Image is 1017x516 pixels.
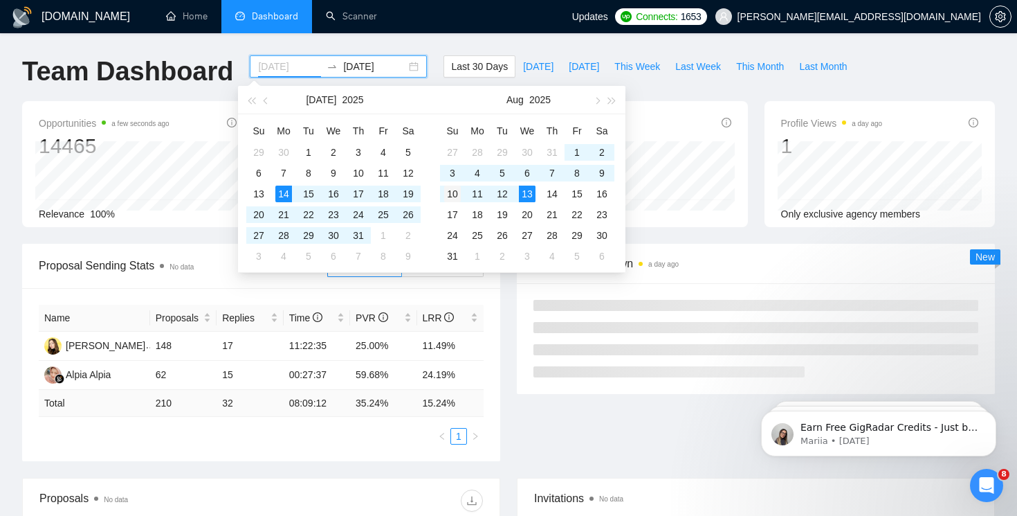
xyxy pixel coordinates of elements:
span: [DATE] [523,59,553,74]
td: 2025-07-02 [321,142,346,163]
td: 2025-07-25 [371,204,396,225]
div: 17 [350,186,367,202]
div: 13 [519,186,535,202]
div: 5 [569,248,585,265]
td: 2025-07-18 [371,184,396,204]
div: 14 [275,186,292,202]
span: download [461,495,482,506]
td: 08:09:12 [284,390,350,417]
td: 2025-07-29 [296,225,321,246]
span: Profile Views [781,115,883,132]
div: 28 [469,144,486,161]
button: Last 30 Days [443,55,515,78]
button: 2025 [529,86,551,114]
div: 6 [325,248,342,265]
img: upwork-logo.png [621,11,632,22]
td: 2025-08-03 [246,246,271,267]
div: 29 [569,227,585,244]
div: 1 [300,144,317,161]
div: 28 [544,227,560,244]
td: 2025-08-02 [396,225,421,246]
span: Last Month [799,59,847,74]
td: 17 [217,332,283,361]
div: 1 [469,248,486,265]
th: Su [246,120,271,142]
th: Tu [296,120,321,142]
td: 2025-09-05 [565,246,589,267]
td: 2025-08-05 [490,163,515,184]
button: Last Week [668,55,729,78]
span: LRR [423,312,455,323]
th: Mo [465,120,490,142]
td: 2025-07-20 [246,204,271,225]
div: 3 [444,165,461,181]
span: Updates [572,11,608,22]
td: 2025-06-30 [271,142,296,163]
td: 2025-07-27 [246,225,271,246]
td: 2025-07-29 [490,142,515,163]
div: 19 [494,206,511,223]
td: 2025-08-04 [271,246,296,267]
span: info-circle [313,312,322,322]
a: searchScanner [326,10,377,22]
td: 2025-07-31 [540,142,565,163]
div: 22 [569,206,585,223]
span: No data [104,496,128,504]
td: 2025-08-15 [565,184,589,204]
div: 5 [400,144,416,161]
td: 2025-08-25 [465,225,490,246]
div: 8 [569,165,585,181]
div: 27 [519,227,535,244]
td: 2025-07-06 [246,163,271,184]
a: 1 [451,429,466,444]
th: We [321,120,346,142]
div: 9 [400,248,416,265]
div: 25 [375,206,392,223]
span: New [975,251,995,263]
span: PVR [356,312,388,323]
th: Name [39,305,150,332]
td: 2025-08-18 [465,204,490,225]
div: 2 [594,144,610,161]
th: Su [440,120,465,142]
div: 27 [250,227,267,244]
div: 14465 [39,133,169,159]
div: 4 [544,248,560,265]
div: 20 [519,206,535,223]
span: Dashboard [252,10,298,22]
td: Total [39,390,150,417]
td: 2025-07-31 [346,225,371,246]
td: 2025-07-08 [296,163,321,184]
td: 2025-08-30 [589,225,614,246]
td: 2025-07-24 [346,204,371,225]
div: 8 [375,248,392,265]
td: 2025-08-28 [540,225,565,246]
div: 27 [444,144,461,161]
div: 6 [594,248,610,265]
td: 2025-07-09 [321,163,346,184]
th: We [515,120,540,142]
a: VM[PERSON_NAME] [44,339,145,350]
span: user [719,12,729,21]
div: 9 [325,165,342,181]
span: Only exclusive agency members [781,208,921,220]
span: dashboard [235,11,245,21]
td: 2025-08-04 [465,163,490,184]
span: swap-right [327,61,338,72]
td: 2025-07-17 [346,184,371,204]
button: Aug [506,86,524,114]
div: 4 [469,165,486,181]
div: 1 [375,227,392,244]
th: Fr [565,120,589,142]
td: 24.19% [417,361,484,390]
span: info-circle [969,118,978,127]
td: 00:27:37 [284,361,350,390]
td: 2025-08-23 [589,204,614,225]
img: VM [44,337,62,355]
div: 31 [350,227,367,244]
th: Th [540,120,565,142]
time: a few seconds ago [111,120,169,127]
iframe: Intercom notifications message [740,382,1017,479]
